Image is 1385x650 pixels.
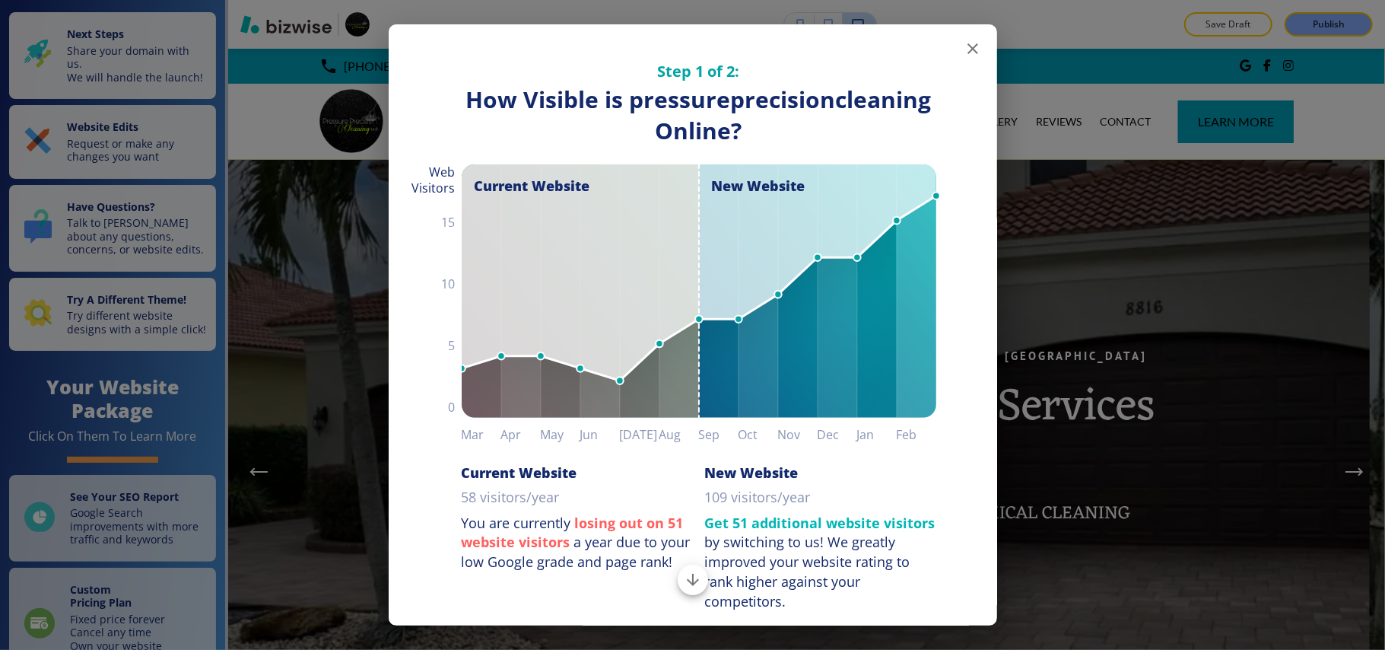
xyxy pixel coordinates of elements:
[705,488,811,508] p: 109 visitors/year
[705,464,799,482] h6: New Website
[678,565,708,595] button: Scroll to bottom
[739,424,778,445] h6: Oct
[778,424,818,445] h6: Nov
[620,424,659,445] h6: [DATE]
[462,514,684,552] strong: losing out on 51 website visitors
[580,424,620,445] h6: Jun
[699,424,739,445] h6: Sep
[462,514,693,572] p: You are currently a year due to your low Google grade and page rank!
[705,533,910,610] div: We greatly improved your website rating to rank higher against your competitors.
[541,424,580,445] h6: May
[462,424,501,445] h6: Mar
[818,424,857,445] h6: Dec
[462,464,577,482] h6: Current Website
[462,488,560,508] p: 58 visitors/year
[897,424,936,445] h6: Feb
[857,424,897,445] h6: Jan
[705,514,936,612] p: by switching to us!
[501,424,541,445] h6: Apr
[659,424,699,445] h6: Aug
[705,514,936,532] strong: Get 51 additional website visitors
